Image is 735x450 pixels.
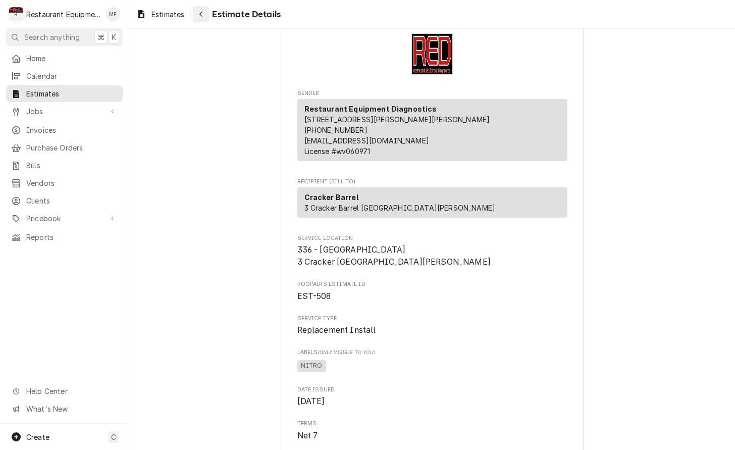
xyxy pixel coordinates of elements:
button: Search anything⌘K [6,28,123,46]
div: Estimate Recipient [297,178,567,222]
div: Estimate Sender [297,89,567,166]
div: Date Issued [297,386,567,408]
span: EST-508 [297,291,331,301]
span: 336 - [GEOGRAPHIC_DATA] 3 Cracker [GEOGRAPHIC_DATA][PERSON_NAME] [297,245,491,267]
span: Vendors [26,178,118,188]
span: Create [26,433,49,441]
div: MF [106,7,120,21]
span: Date Issued [297,395,567,408]
a: Estimates [6,85,123,102]
span: ⌘ [97,32,104,42]
a: Clients [6,192,123,209]
a: Go to Jobs [6,103,123,120]
div: Sender [297,99,567,161]
div: Madyson Fisher's Avatar [106,7,120,21]
a: Go to What's New [6,401,123,417]
span: K [112,32,116,42]
span: [DATE] [297,396,325,406]
a: Bills [6,157,123,174]
div: R [9,7,23,21]
span: Help Center [26,386,117,396]
span: [STREET_ADDRESS][PERSON_NAME][PERSON_NAME] [304,115,490,124]
div: [object Object] [297,348,567,373]
span: Service Location [297,234,567,242]
a: Invoices [6,122,123,138]
img: Logo [411,33,453,75]
span: Labels [297,348,567,357]
span: Estimates [151,9,184,20]
a: Go to Pricebook [6,210,123,227]
span: License # wv060971 [304,147,371,156]
div: Recipient (Bill To) [297,187,567,218]
div: Recipient (Bill To) [297,187,567,222]
strong: Cracker Barrel [304,193,358,202]
span: Jobs [26,106,102,117]
strong: Restaurant Equipment Diagnostics [304,105,437,113]
a: Estimates [132,6,188,23]
span: Purchase Orders [26,142,118,153]
span: 3 Cracker Barrel [GEOGRAPHIC_DATA][PERSON_NAME] [304,204,496,212]
span: Home [26,53,118,64]
span: Estimates [26,88,118,99]
span: C [111,432,116,442]
span: Roopairs Estimate ID [297,290,567,303]
span: Bills [26,160,118,171]
span: Replacement Install [297,325,376,335]
span: NITRO [297,360,327,372]
a: Calendar [6,68,123,84]
span: Reports [26,232,118,242]
span: Sender [297,89,567,97]
div: Restaurant Equipment Diagnostics [26,9,100,20]
div: Service Type [297,315,567,336]
div: Service Location [297,234,567,268]
span: Date Issued [297,386,567,394]
span: Clients [26,195,118,206]
span: Pricebook [26,213,102,224]
div: Terms [297,420,567,441]
span: Terms [297,420,567,428]
span: Calendar [26,71,118,81]
span: Estimate Details [209,8,281,21]
span: Search anything [24,32,80,42]
span: Service Type [297,324,567,336]
a: Home [6,50,123,67]
a: [PHONE_NUMBER] [304,126,367,134]
a: Purchase Orders [6,139,123,156]
button: Navigate back [193,6,209,22]
span: [object Object] [297,359,567,374]
span: Invoices [26,125,118,135]
span: (Only Visible to You) [318,349,375,355]
div: Sender [297,99,567,165]
span: Service Location [297,244,567,268]
a: Reports [6,229,123,245]
a: Vendors [6,175,123,191]
a: Go to Help Center [6,383,123,399]
span: Roopairs Estimate ID [297,280,567,288]
span: Net 7 [297,431,318,440]
div: Restaurant Equipment Diagnostics's Avatar [9,7,23,21]
span: Recipient (Bill To) [297,178,567,186]
div: Roopairs Estimate ID [297,280,567,302]
span: Service Type [297,315,567,323]
span: Terms [297,430,567,442]
span: What's New [26,404,117,414]
a: [EMAIL_ADDRESS][DOMAIN_NAME] [304,136,429,145]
